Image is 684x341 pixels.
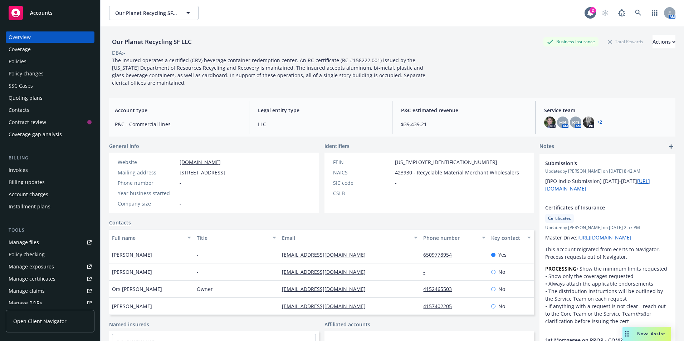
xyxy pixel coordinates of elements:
div: CSLB [333,189,392,197]
div: Billing updates [9,177,45,188]
div: Coverage [9,44,31,55]
span: LLC [258,120,383,128]
div: Total Rewards [604,37,647,46]
span: Notes [539,142,554,151]
div: NAICS [333,169,392,176]
div: Contract review [9,117,46,128]
a: Affiliated accounts [324,321,370,328]
span: - [180,189,181,197]
div: Manage files [9,237,39,248]
span: Legal entity type [258,107,383,114]
div: FEIN [333,158,392,166]
a: [URL][DOMAIN_NAME] [577,234,631,241]
span: Updated by [PERSON_NAME] on [DATE] 8:42 AM [545,168,670,174]
span: - [197,268,199,276]
span: Open Client Navigator [13,317,67,325]
a: 4152465503 [423,286,458,292]
span: - [180,200,181,207]
div: Policies [9,56,26,67]
div: SIC code [333,179,392,187]
a: [EMAIL_ADDRESS][DOMAIN_NAME] [282,251,371,258]
span: No [498,302,505,310]
div: Company size [118,200,177,207]
a: Accounts [6,3,94,23]
a: [EMAIL_ADDRESS][DOMAIN_NAME] [282,303,371,310]
a: [EMAIL_ADDRESS][DOMAIN_NAME] [282,286,371,292]
span: Certificates [548,215,571,222]
span: [US_EMPLOYER_IDENTIFICATION_NUMBER] [395,158,497,166]
a: Manage claims [6,285,94,297]
span: Ors [PERSON_NAME] [112,285,162,293]
span: Account type [115,107,240,114]
div: DBA: - [112,49,125,56]
div: Billing [6,154,94,162]
div: Business Insurance [543,37,598,46]
div: Tools [6,227,94,234]
a: +2 [597,120,602,124]
a: Quoting plans [6,92,94,104]
span: Identifiers [324,142,350,150]
strong: PROCESSING [545,265,576,272]
span: Nova Assist [637,331,665,337]
span: HB [559,119,566,126]
a: - [423,268,431,275]
button: Title [194,229,279,246]
button: Key contact [488,229,534,246]
span: General info [109,142,139,150]
div: Account charges [9,189,48,200]
a: Contract review [6,117,94,128]
a: add [667,142,675,151]
div: Key contact [491,234,523,242]
p: This account migrated from ecerts to Navigator. Process requests out of Navigator. [545,246,670,261]
div: Year business started [118,189,177,197]
div: Overview [9,31,31,43]
div: Installment plans [9,201,50,212]
div: Full name [112,234,183,242]
span: - [197,251,199,258]
span: [PERSON_NAME] [112,251,152,258]
a: Named insureds [109,321,149,328]
button: Phone number [420,229,488,246]
span: Service team [544,107,670,114]
a: Contacts [109,219,131,226]
a: Policies [6,56,94,67]
div: Submission'sUpdatedby [PERSON_NAME] on [DATE] 8:42 AM[BPO Indio Submission] [DATE]-[DATE][URL][DO... [539,154,675,198]
a: Start snowing [598,6,612,20]
div: Quoting plans [9,92,43,104]
span: Our Planet Recycling SF LLC [115,9,177,17]
a: Contacts [6,104,94,116]
span: Accounts [30,10,53,16]
p: [BPO Indio Submission] [DATE]-[DATE] [545,177,670,192]
a: Coverage [6,44,94,55]
span: Owner [197,285,213,293]
a: Search [631,6,645,20]
div: Mailing address [118,169,177,176]
a: [EMAIL_ADDRESS][DOMAIN_NAME] [282,268,371,275]
span: - [395,179,397,187]
a: Policy checking [6,249,94,260]
div: Phone number [423,234,478,242]
button: Actions [653,35,675,49]
span: - [197,302,199,310]
a: Installment plans [6,201,94,212]
div: 2 [590,7,596,14]
a: [DOMAIN_NAME] [180,159,221,165]
span: No [498,285,505,293]
div: Contacts [9,104,29,116]
span: KO [572,119,579,126]
a: Manage exposures [6,261,94,272]
div: Our Planet Recycling SF LLC [109,37,195,46]
button: Full name [109,229,194,246]
img: photo [544,117,556,128]
div: Coverage gap analysis [9,129,62,140]
a: Overview [6,31,94,43]
span: $39,439.21 [401,120,527,128]
button: Nova Assist [622,327,671,341]
span: P&C estimated revenue [401,107,527,114]
p: • Show the minimum limits requested • Show only the coverages requested • Always attach the appli... [545,265,670,325]
span: 423930 - Recyclable Material Merchant Wholesalers [395,169,519,176]
span: Submission's [545,159,651,167]
button: Our Planet Recycling SF LLC [109,6,199,20]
